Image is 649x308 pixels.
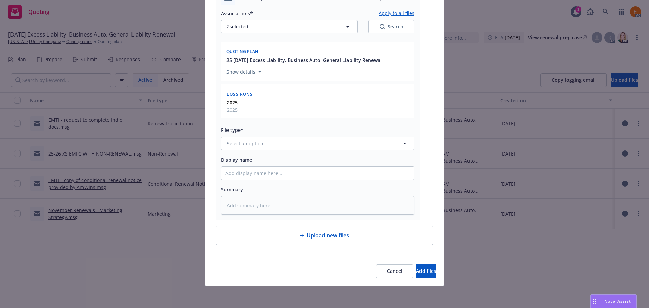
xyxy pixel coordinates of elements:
[604,298,631,304] span: Nova Assist
[224,68,264,76] button: Show details
[221,167,414,180] input: Add display name here...
[227,23,248,30] span: 2 selected
[376,264,413,278] button: Cancel
[221,186,243,193] span: Summary
[227,140,263,147] span: Select an option
[216,226,433,245] div: Upload new files
[307,231,349,239] span: Upload new files
[227,91,253,97] span: Loss Runs
[227,99,238,106] strong: 2025
[379,9,414,17] button: Apply to all files
[221,157,252,163] span: Display name
[380,23,403,30] div: Search
[368,20,414,33] button: SearchSearch
[221,10,253,17] span: Associations*
[221,127,243,133] span: File type*
[416,264,436,278] button: Add files
[227,106,238,113] span: 2025
[380,24,385,29] svg: Search
[221,20,358,33] button: 2selected
[590,294,637,308] button: Nova Assist
[416,268,436,274] span: Add files
[226,49,258,54] span: Quoting plan
[591,295,599,308] div: Drag to move
[387,268,402,274] span: Cancel
[226,56,382,64] button: 25 [DATE] Excess Liability, Business Auto, General Liability Renewal
[221,137,414,150] button: Select an option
